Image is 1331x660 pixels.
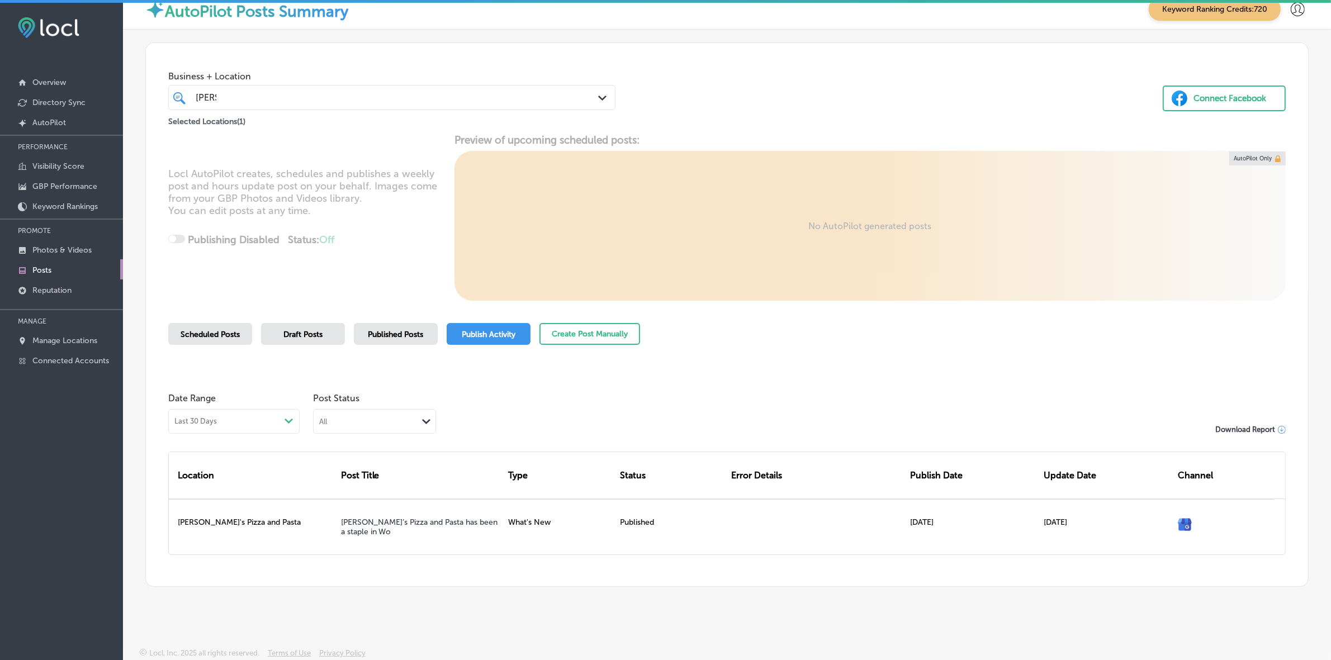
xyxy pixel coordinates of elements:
[165,2,348,21] label: AutoPilot Posts Summary
[32,202,98,211] p: Keyword Rankings
[727,452,906,498] div: Error Details
[1040,499,1174,554] div: [DATE]
[32,286,72,295] p: Reputation
[168,112,245,126] p: Selected Locations ( 1 )
[1173,452,1274,498] div: Channel
[1040,452,1174,498] div: Update Date
[149,649,259,657] p: Locl, Inc. 2025 all rights reserved.
[539,323,640,345] button: Create Post Manually
[32,162,84,171] p: Visibility Score
[337,452,504,498] div: Post Title
[615,499,727,554] div: Published
[169,452,337,498] div: Location
[1193,90,1266,107] div: Connect Facebook
[615,452,727,498] div: Status
[504,499,615,554] div: What's New
[1163,86,1286,111] button: Connect Facebook
[32,356,109,365] p: Connected Accounts
[168,71,615,82] span: Business + Location
[32,245,92,255] p: Photos & Videos
[504,452,615,498] div: Type
[368,330,424,339] span: Published Posts
[462,330,515,339] span: Publish Activity
[341,517,498,536] a: [PERSON_NAME]’s Pizza and Pasta has been a staple in Wo
[169,499,337,554] div: [PERSON_NAME]'s Pizza and Pasta
[32,336,97,345] p: Manage Locations
[319,417,327,426] div: All
[313,393,436,403] span: Post Status
[32,182,97,191] p: GBP Performance
[32,98,86,107] p: Directory Sync
[181,330,240,339] span: Scheduled Posts
[32,78,66,87] p: Overview
[18,17,79,38] img: fda3e92497d09a02dc62c9cd864e3231.png
[906,452,1040,498] div: Publish Date
[1215,425,1275,434] span: Download Report
[283,330,323,339] span: Draft Posts
[32,118,66,127] p: AutoPilot
[32,265,51,275] p: Posts
[174,417,217,426] span: Last 30 Days
[168,393,216,403] label: Date Range
[906,499,1040,554] div: [DATE]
